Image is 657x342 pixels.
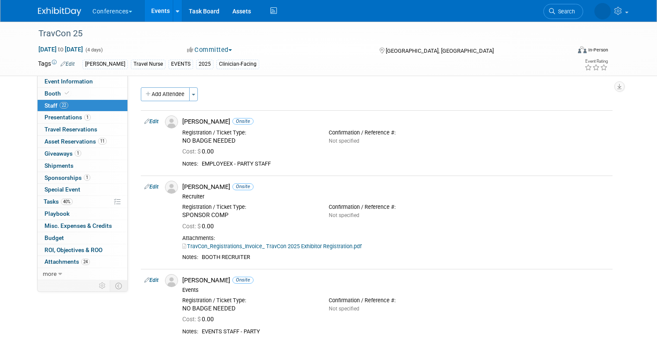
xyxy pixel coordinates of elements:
a: more [38,268,127,280]
div: Confirmation / Reference #: [329,204,462,211]
a: Booth [38,88,127,99]
img: Associate-Profile-5.png [165,181,178,194]
span: 11 [98,138,107,144]
span: 40% [61,198,73,205]
div: 2025 [196,60,213,69]
div: Event Rating [584,59,608,64]
div: Confirmation / Reference #: [329,297,462,304]
a: Misc. Expenses & Credits [38,220,127,232]
span: [DATE] [DATE] [38,45,83,53]
span: 22 [60,102,68,109]
span: 0.00 [182,316,217,323]
div: Travel Nurse [131,60,165,69]
div: Confirmation / Reference #: [329,129,462,136]
img: Associate-Profile-5.png [165,274,178,287]
div: Clinician-Facing [216,60,259,69]
div: In-Person [588,47,608,53]
a: Edit [144,184,159,190]
span: Attachments [44,258,90,265]
div: EVENTS [168,60,193,69]
td: Personalize Event Tab Strip [95,280,110,291]
span: Cost: $ [182,223,202,230]
a: Event Information [38,76,127,87]
a: TravCon_Registrations_Invoice_ TravCon 2025 Exhibitor Registration.pdf [182,243,362,249]
a: Shipments [38,160,127,172]
span: Onsite [232,118,254,125]
span: Onsite [232,183,254,190]
span: 1 [84,114,91,121]
div: Event Format [524,45,608,58]
span: Tasks [44,198,73,205]
span: Not specified [329,306,359,312]
div: [PERSON_NAME] [182,118,609,126]
div: NO BADGE NEEDED [182,305,316,313]
div: BOOTH RECRUITER [202,254,609,261]
div: Registration / Ticket Type: [182,204,316,211]
div: Notes: [182,160,198,167]
img: Format-Inperson.png [578,46,587,53]
div: [PERSON_NAME] [83,60,128,69]
a: Special Event [38,184,127,195]
div: EMPLOYEEX - PARTY STAFF [202,160,609,168]
a: Budget [38,232,127,244]
a: Presentations1 [38,112,127,123]
span: Booth [44,90,71,97]
div: EVENTS STAFF - PARTY [202,328,609,336]
div: Attachments: [182,235,609,242]
span: Search [555,8,575,15]
div: Registration / Ticket Type: [182,129,316,136]
i: Booth reservation complete [65,91,69,96]
a: Sponsorships1 [38,172,127,184]
span: Budget [44,234,64,241]
span: Sponsorships [44,174,90,181]
span: Not specified [329,212,359,218]
a: Search [543,4,583,19]
div: NO BADGE NEEDED [182,137,316,145]
span: Cost: $ [182,316,202,323]
span: 1 [75,150,81,157]
a: Playbook [38,208,127,220]
div: Recruiter [182,193,609,200]
a: Attachments24 [38,256,127,268]
img: ExhibitDay [38,7,81,16]
div: [PERSON_NAME] [182,183,609,191]
span: Special Event [44,186,80,193]
span: Asset Reservations [44,138,107,145]
span: 24 [81,259,90,265]
img: Associate-Profile-5.png [165,115,178,128]
a: Edit [60,61,75,67]
span: ROI, Objectives & ROO [44,246,102,253]
span: Travel Reservations [44,126,97,133]
a: Edit [144,118,159,125]
span: more [43,270,57,277]
a: Tasks40% [38,196,127,208]
td: Tags [38,59,75,69]
a: Edit [144,277,159,283]
span: 0.00 [182,223,217,230]
a: Giveaways1 [38,148,127,160]
span: Event Information [44,78,93,85]
a: Travel Reservations [38,124,127,135]
span: Onsite [232,277,254,283]
span: 1 [84,174,90,181]
div: Registration / Ticket Type: [182,297,316,304]
td: Toggle Event Tabs [110,280,128,291]
div: Notes: [182,328,198,335]
span: Presentations [44,114,91,121]
span: to [57,46,65,53]
span: Giveaways [44,150,81,157]
div: TravCon 25 [35,26,560,42]
div: SPONSOR COMP [182,211,316,219]
span: Cost: $ [182,148,202,155]
a: Staff22 [38,100,127,112]
div: [PERSON_NAME] [182,276,609,284]
span: Shipments [44,162,73,169]
span: [GEOGRAPHIC_DATA], [GEOGRAPHIC_DATA] [386,48,494,54]
button: Add Attendee [141,87,190,101]
img: Stephanie Donley [594,3,611,19]
span: Not specified [329,138,359,144]
div: Events [182,287,609,294]
div: Notes: [182,254,198,261]
a: Asset Reservations11 [38,136,127,147]
span: Playbook [44,210,70,217]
